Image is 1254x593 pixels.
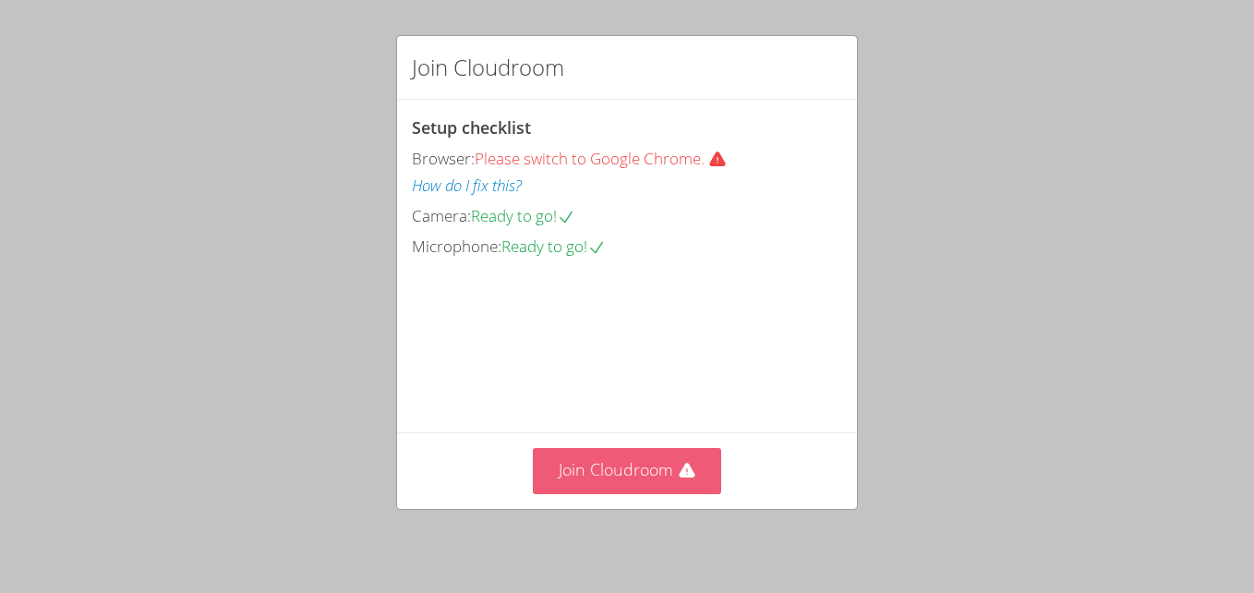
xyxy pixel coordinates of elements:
button: How do I fix this? [412,173,522,200]
span: Camera: [412,205,471,226]
span: Ready to go! [471,205,575,226]
span: Please switch to Google Chrome. [475,148,742,169]
button: Join Cloudroom [533,448,722,493]
span: Browser: [412,148,475,169]
span: Ready to go! [501,236,606,257]
h2: Join Cloudroom [412,51,564,84]
span: Microphone: [412,236,501,257]
span: Setup checklist [412,116,531,139]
